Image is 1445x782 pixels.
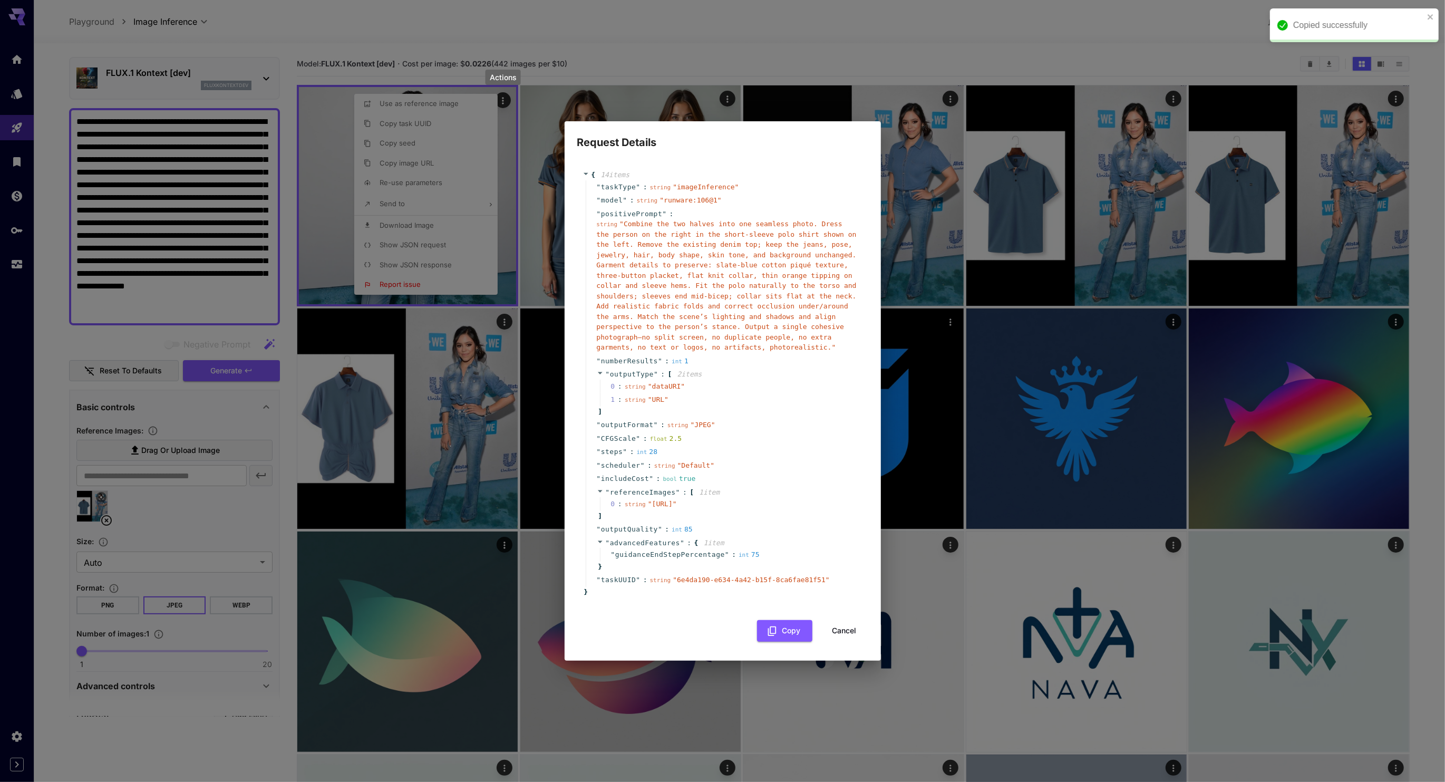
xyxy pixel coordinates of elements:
[610,370,654,378] span: outputType
[663,474,696,484] div: true
[643,433,647,444] span: :
[597,221,618,228] span: string
[648,500,677,508] span: " [URL] "
[649,475,653,482] span: "
[739,549,760,560] div: 75
[597,210,601,218] span: "
[670,209,674,219] span: :
[647,460,652,471] span: :
[618,499,622,509] div: :
[739,552,749,558] span: int
[597,448,601,456] span: "
[606,488,610,496] span: "
[648,395,668,403] span: " URL "
[601,575,636,585] span: taskUUID
[611,499,625,509] span: 0
[668,369,672,380] span: [
[673,576,829,584] span: " 6e4da190-e634-4a42-b15f-8ca6fae81f51 "
[630,447,634,457] span: :
[601,195,623,206] span: model
[597,220,857,351] span: " Combine the two halves into one seamless photo. Dress the person on the right in the short-slee...
[615,549,725,560] span: guidanceEndStepPercentage
[699,488,720,496] span: 1 item
[672,526,682,533] span: int
[636,183,640,191] span: "
[597,183,601,191] span: "
[583,587,588,597] span: }
[677,461,714,469] span: " Default "
[601,209,663,219] span: positivePrompt
[662,210,666,218] span: "
[683,487,687,498] span: :
[625,383,646,390] span: string
[597,357,601,365] span: "
[601,524,658,535] span: outputQuality
[694,538,699,548] span: {
[606,370,610,378] span: "
[650,577,671,584] span: string
[601,447,623,457] span: steps
[650,433,682,444] div: 2.5
[672,524,693,535] div: 85
[658,357,662,365] span: "
[665,356,669,366] span: :
[623,196,627,204] span: "
[663,476,677,482] span: bool
[591,170,596,180] span: {
[625,501,646,508] span: string
[643,182,647,192] span: :
[725,551,729,558] span: "
[821,620,868,642] button: Cancel
[656,474,661,484] span: :
[732,549,736,560] span: :
[643,575,647,585] span: :
[667,422,688,429] span: string
[625,397,646,403] span: string
[611,551,615,558] span: "
[601,356,658,366] span: numberResults
[601,474,649,484] span: includeCost
[606,539,610,547] span: "
[661,369,665,380] span: :
[654,370,658,378] span: "
[660,196,721,204] span: " runware:106@1 "
[672,356,688,366] div: 1
[757,620,812,642] button: Copy
[636,435,640,442] span: "
[597,511,603,522] span: ]
[641,461,645,469] span: "
[611,381,625,392] span: 0
[611,394,625,405] span: 1
[565,121,881,151] h2: Request Details
[654,462,675,469] span: string
[597,435,601,442] span: "
[650,184,671,191] span: string
[680,539,684,547] span: "
[637,449,647,456] span: int
[704,539,724,547] span: 1 item
[676,488,680,496] span: "
[597,196,601,204] span: "
[1293,19,1424,32] div: Copied successfully
[597,525,601,533] span: "
[673,183,739,191] span: " imageInference "
[672,358,682,365] span: int
[601,460,641,471] span: scheduler
[610,539,680,547] span: advancedFeatures
[687,538,691,548] span: :
[597,407,603,417] span: ]
[600,171,629,179] span: 14 item s
[597,461,601,469] span: "
[601,433,636,444] span: CFGScale
[618,381,622,392] div: :
[601,182,636,192] span: taskType
[648,382,685,390] span: " dataURI "
[637,197,658,204] span: string
[630,195,634,206] span: :
[610,488,676,496] span: referenceImages
[691,421,715,429] span: " JPEG "
[601,420,654,430] span: outputFormat
[597,421,601,429] span: "
[661,420,665,430] span: :
[636,576,640,584] span: "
